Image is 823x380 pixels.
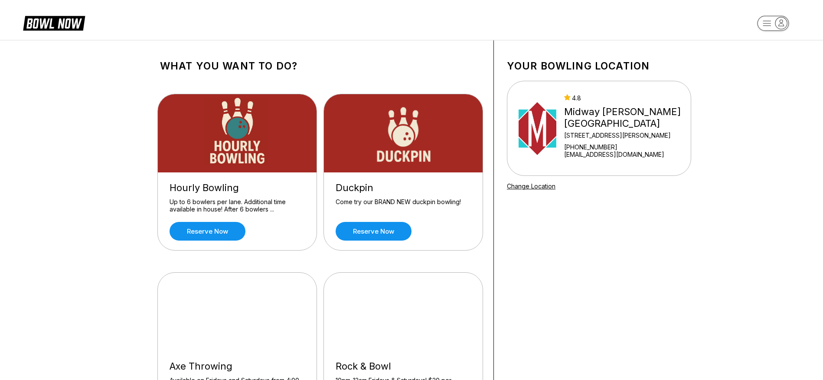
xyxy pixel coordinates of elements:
div: [STREET_ADDRESS][PERSON_NAME] [564,132,687,139]
h1: What you want to do? [160,60,480,72]
div: Duckpin [336,182,471,194]
h1: Your bowling location [507,60,691,72]
div: 4.8 [564,94,687,102]
img: Rock & Bowl [324,273,483,351]
div: Rock & Bowl [336,360,471,372]
div: Hourly Bowling [170,182,305,194]
div: Axe Throwing [170,360,305,372]
img: Hourly Bowling [158,94,317,172]
div: Midway [PERSON_NAME][GEOGRAPHIC_DATA] [564,106,687,129]
div: [PHONE_NUMBER] [564,143,687,151]
img: Midway Bowling - Carlisle [519,96,556,161]
img: Axe Throwing [158,273,317,351]
img: Duckpin [324,94,483,172]
a: Change Location [507,182,555,190]
div: Come try our BRAND NEW duckpin bowling! [336,198,471,213]
div: Up to 6 bowlers per lane. Additional time available in house! After 6 bowlers ... [170,198,305,213]
a: Reserve now [170,222,245,241]
a: Reserve now [336,222,411,241]
a: [EMAIL_ADDRESS][DOMAIN_NAME] [564,151,687,158]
